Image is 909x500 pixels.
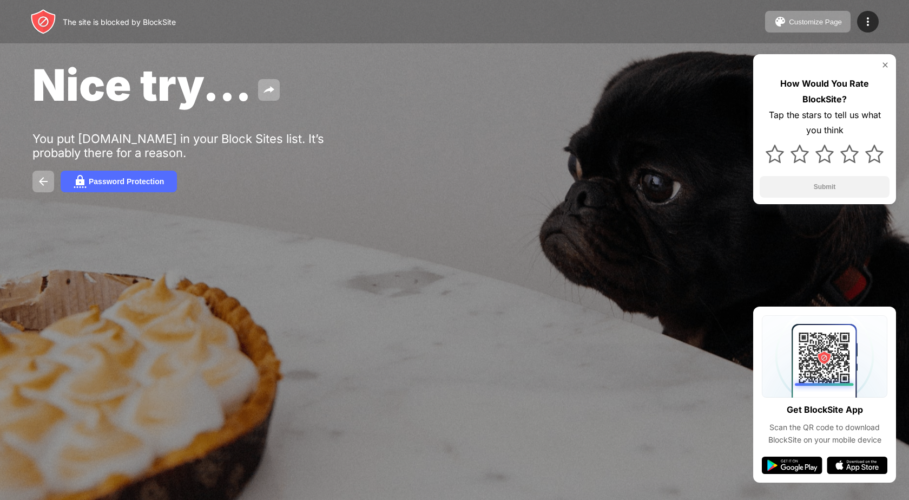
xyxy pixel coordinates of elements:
img: star.svg [766,145,784,163]
div: Password Protection [89,177,164,186]
div: How Would You Rate BlockSite? [760,76,890,107]
div: Customize Page [789,18,842,26]
button: Customize Page [765,11,851,33]
img: header-logo.svg [30,9,56,35]
div: You put [DOMAIN_NAME] in your Block Sites list. It’s probably there for a reason. [32,132,367,160]
img: star.svg [840,145,859,163]
img: star.svg [815,145,834,163]
img: star.svg [791,145,809,163]
button: Password Protection [61,171,177,192]
div: Scan the QR code to download BlockSite on your mobile device [762,421,887,446]
img: menu-icon.svg [861,15,874,28]
img: star.svg [865,145,884,163]
img: app-store.svg [827,457,887,474]
img: share.svg [262,83,275,96]
img: google-play.svg [762,457,822,474]
img: pallet.svg [774,15,787,28]
button: Submit [760,176,890,198]
img: rate-us-close.svg [881,61,890,69]
span: Nice try... [32,59,252,111]
div: The site is blocked by BlockSite [63,17,176,27]
img: qrcode.svg [762,315,887,398]
img: back.svg [37,175,50,188]
div: Tap the stars to tell us what you think [760,107,890,139]
div: Get BlockSite App [787,402,863,418]
img: password.svg [74,175,87,188]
